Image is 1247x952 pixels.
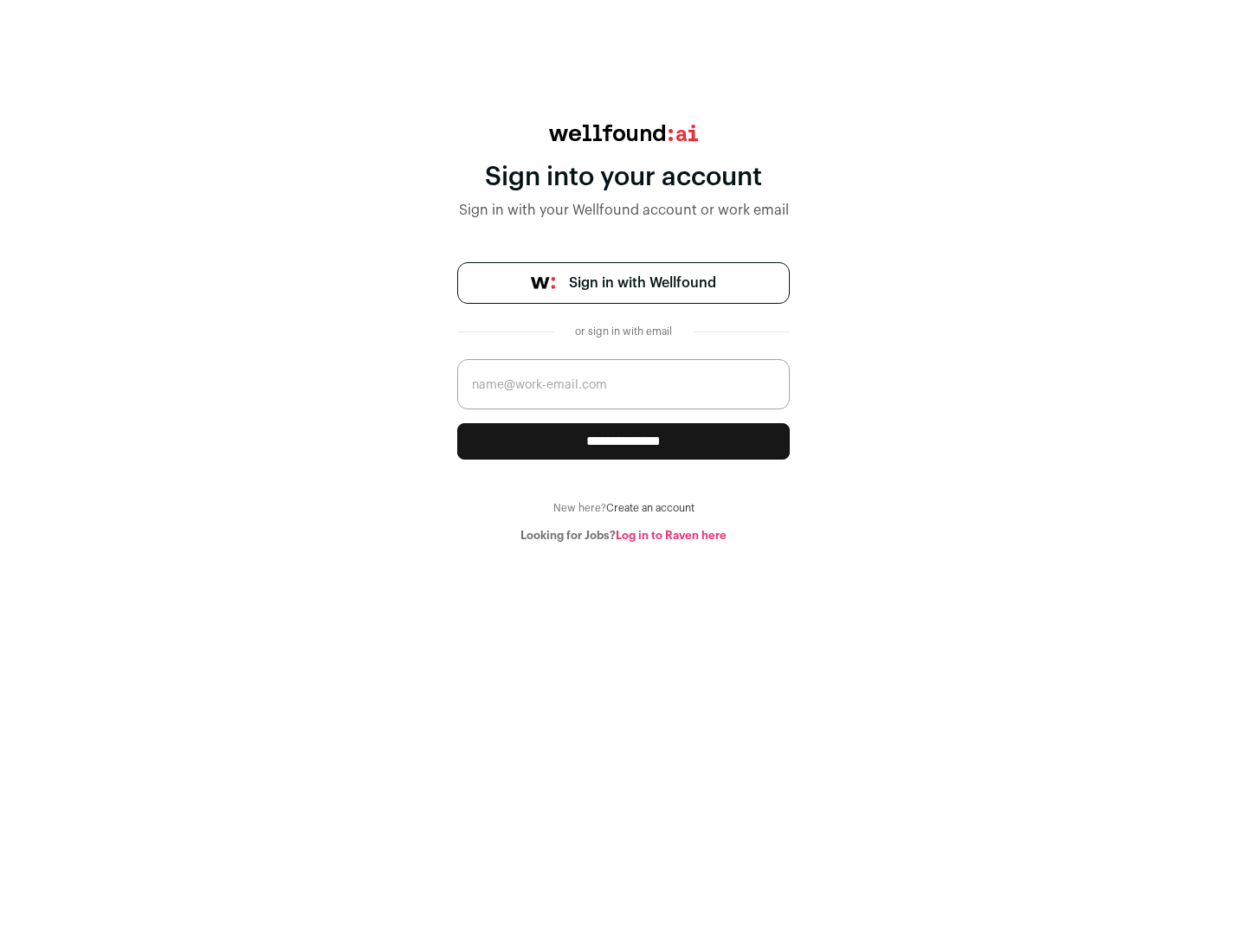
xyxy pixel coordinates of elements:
[457,262,790,304] a: Sign in with Wellfound
[457,529,790,543] div: Looking for Jobs?
[606,503,695,513] a: Create an account
[616,530,727,541] a: Log in to Raven here
[568,325,679,338] div: or sign in with email
[531,277,555,289] img: wellfound-symbol-flush-black-fb3c872781a75f747ccb3a119075da62bfe97bd399995f84a933054e44a575c4.png
[569,273,716,293] span: Sign in with Wellfound
[457,501,790,515] div: New here?
[457,359,790,409] input: name@work-email.com
[457,162,790,193] div: Sign into your account
[457,200,790,221] div: Sign in with your Wellfound account or work email
[549,125,698,141] img: wellfound:ai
